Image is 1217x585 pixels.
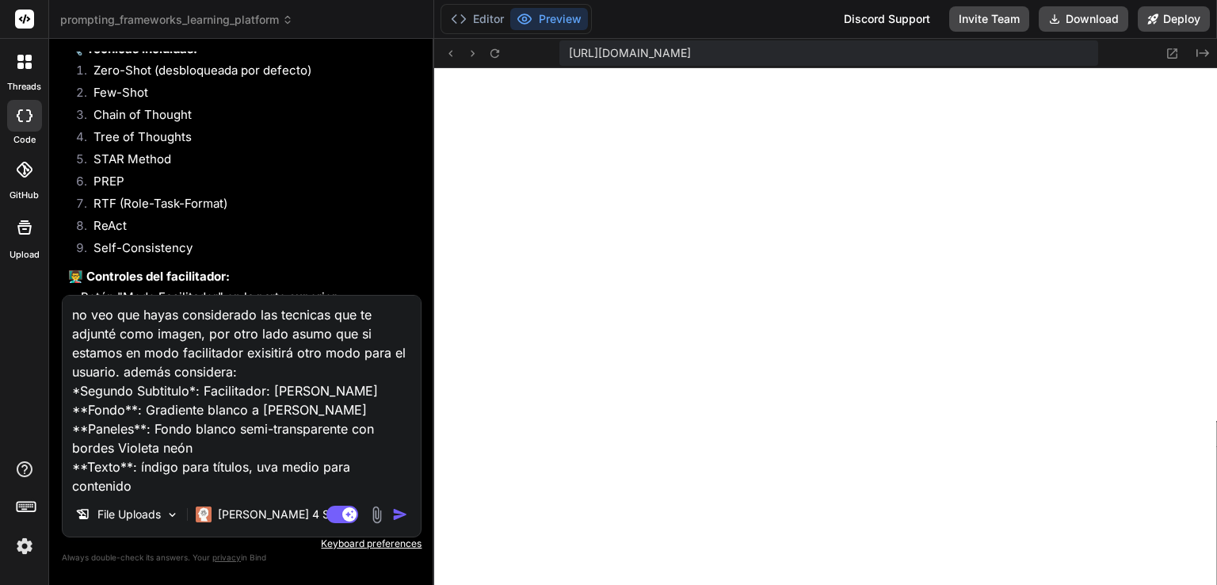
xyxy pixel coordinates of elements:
[81,128,418,151] li: Tree of Thoughts
[81,217,418,239] li: ReAct
[1138,6,1210,32] button: Deploy
[81,106,418,128] li: Chain of Thought
[434,68,1217,585] iframe: Preview
[7,80,41,94] label: threads
[166,508,179,522] img: Pick Models
[212,552,241,562] span: privacy
[68,269,230,284] strong: 👨‍🏫 Controles del facilitador:
[392,507,408,522] img: icon
[60,12,293,28] span: prompting_frameworks_learning_platform
[196,507,212,522] img: Claude 4 Sonnet
[10,248,40,262] label: Upload
[81,289,418,307] li: Botón "Modo Facilitador" en la parte superior
[81,151,418,173] li: STAR Method
[62,550,422,565] p: Always double-check its answers. Your in Bind
[510,8,588,30] button: Preview
[569,45,691,61] span: [URL][DOMAIN_NAME]
[97,507,161,522] p: File Uploads
[13,133,36,147] label: code
[218,507,336,522] p: [PERSON_NAME] 4 S..
[949,6,1029,32] button: Invite Team
[62,537,422,550] p: Keyboard preferences
[444,8,510,30] button: Editor
[81,84,418,106] li: Few-Shot
[81,239,418,262] li: Self-Consistency
[10,189,39,202] label: GitHub
[834,6,940,32] div: Discord Support
[1039,6,1128,32] button: Download
[81,62,418,84] li: Zero-Shot (desbloqueada por defecto)
[81,195,418,217] li: RTF (Role-Task-Format)
[81,173,418,195] li: PREP
[63,296,421,492] textarea: no veo que hayas considerado las tecnicas que te adjunté como imagen, por otro lado asumo que si ...
[368,506,386,524] img: attachment
[11,533,38,560] img: settings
